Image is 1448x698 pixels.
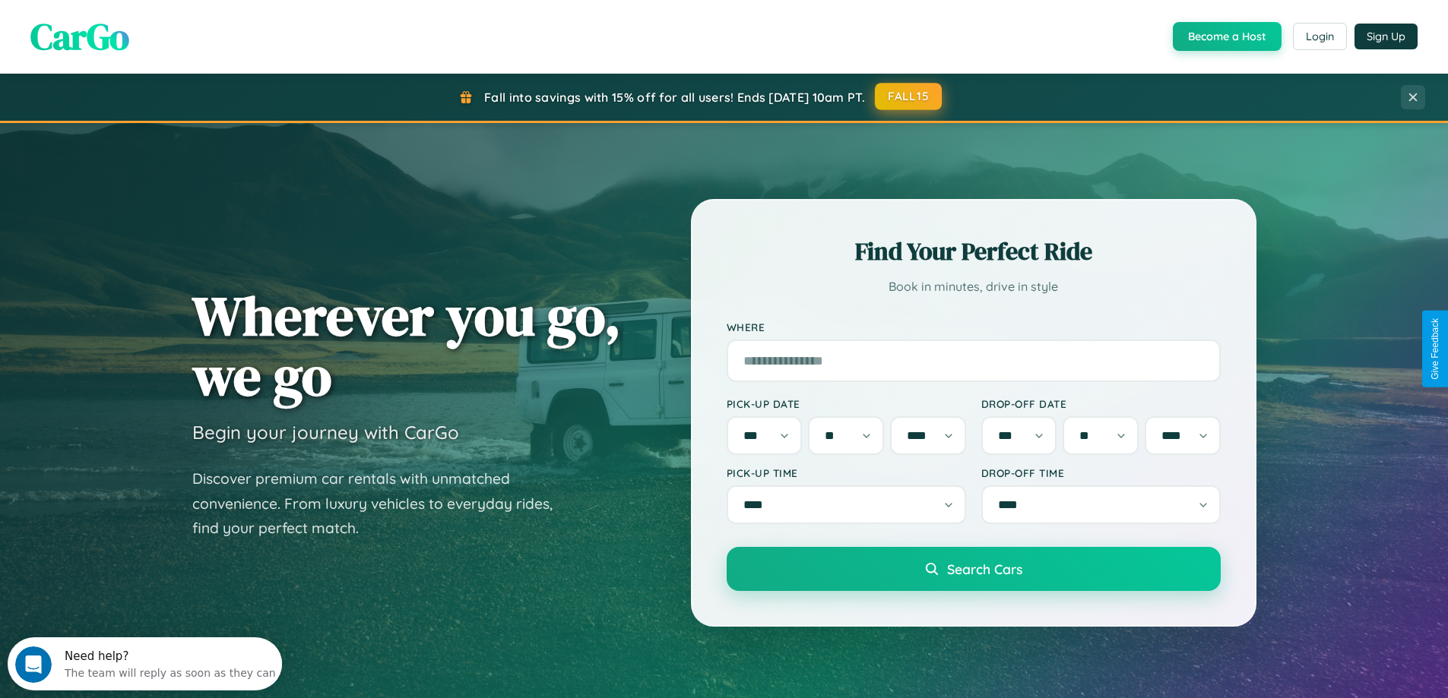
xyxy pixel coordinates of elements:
[727,466,966,479] label: Pick-up Time
[981,466,1221,479] label: Drop-off Time
[192,286,621,406] h1: Wherever you go, we go
[1293,23,1347,50] button: Login
[57,25,268,41] div: The team will reply as soon as they can
[727,321,1221,333] label: Where
[727,235,1221,268] h2: Find Your Perfect Ride
[6,6,283,48] div: Open Intercom Messenger
[727,276,1221,298] p: Book in minutes, drive in style
[727,397,966,410] label: Pick-up Date
[30,11,129,62] span: CarGo
[727,547,1221,591] button: Search Cars
[8,637,282,690] iframe: Intercom live chat discovery launcher
[981,397,1221,410] label: Drop-off Date
[947,561,1022,577] span: Search Cars
[192,466,572,541] p: Discover premium car rentals with unmatched convenience. From luxury vehicles to everyday rides, ...
[484,90,865,105] span: Fall into savings with 15% off for all users! Ends [DATE] 10am PT.
[1430,318,1440,380] div: Give Feedback
[1355,24,1418,49] button: Sign Up
[57,13,268,25] div: Need help?
[192,421,459,444] h3: Begin your journey with CarGo
[875,83,942,110] button: FALL15
[1173,22,1282,51] button: Become a Host
[15,646,52,683] iframe: Intercom live chat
